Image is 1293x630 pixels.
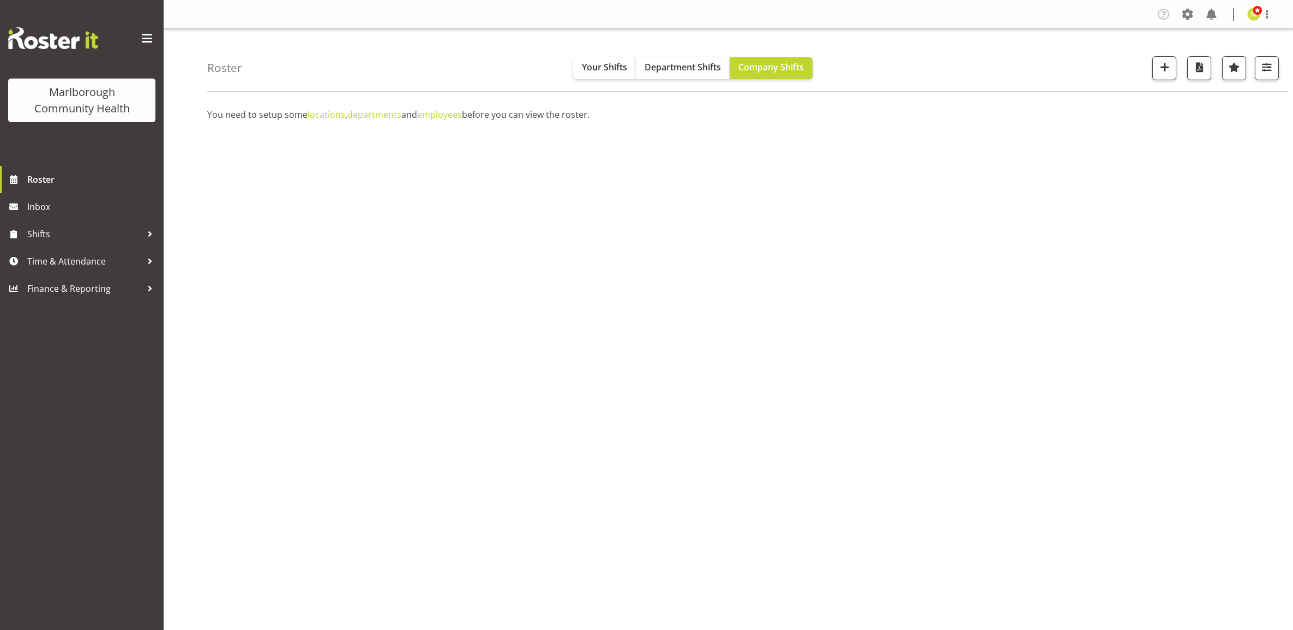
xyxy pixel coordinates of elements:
[27,280,142,297] span: Finance & Reporting
[1152,56,1176,80] button: Add a new shift
[573,57,636,79] button: Your Shifts
[19,84,145,117] div: Marlborough Community Health
[417,109,462,121] a: employees
[27,226,142,242] span: Shifts
[730,57,813,79] button: Company Shifts
[27,253,142,269] span: Time & Attendance
[27,171,158,188] span: Roster
[636,57,730,79] button: Department Shifts
[27,199,158,215] span: Inbox
[1255,56,1279,80] button: Filter Shifts
[738,61,804,73] span: Company Shifts
[645,61,721,73] span: Department Shifts
[582,61,627,73] span: Your Shifts
[308,109,345,121] a: locations
[207,108,1249,121] p: You need to setup some , and before you can view the roster.
[1222,56,1246,80] button: Highlight an important date within the roster.
[207,62,242,74] h4: Roster
[347,109,401,121] a: departments
[8,27,98,49] img: Rosterit website logo
[1187,56,1211,80] button: Download a PDF of the roster according to the set date range.
[1247,8,1260,21] img: sarah-edwards11800.jpg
